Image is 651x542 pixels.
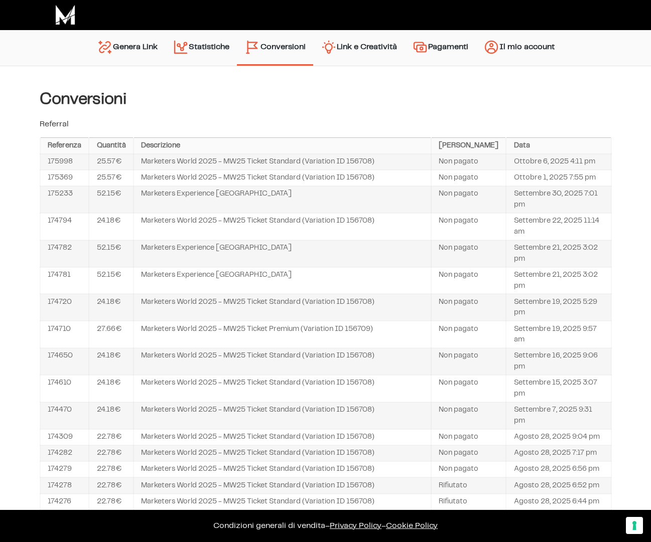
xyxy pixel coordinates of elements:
td: Marketers World 2025 - MW25 Ticket Standard (Variation ID 156708) [134,429,431,445]
td: 24.18€ [89,348,134,375]
td: Marketers World 2025 - MW25 Ticket Premium (Variation ID 156709) [134,321,431,348]
td: 25.57€ [89,170,134,186]
a: Link e Creatività [313,35,405,61]
td: 52.15€ [89,186,134,213]
td: Marketers World 2025 - MW25 Ticket Standard (Variation ID 156708) [134,294,431,321]
td: Non pagato [431,402,506,429]
td: Marketers World 2025 - MW25 Ticket Standard (Variation ID 156708) [134,402,431,429]
th: Referenza [40,138,89,154]
td: 52.15€ [89,240,134,267]
img: conversion-2.svg [244,39,261,55]
td: Marketers World 2025 - MW25 Ticket Standard (Variation ID 156708) [134,477,431,493]
td: 22.78€ [89,477,134,493]
td: Non pagato [431,461,506,477]
td: Marketers World 2025 - MW25 Ticket Standard (Variation ID 156708) [134,170,431,186]
p: – – [10,520,641,532]
img: payments.svg [412,39,428,55]
td: Agosto 28, 2025 7:17 pm [506,445,611,461]
td: Ottobre 6, 2025 4:11 pm [506,154,611,170]
td: 174782 [40,240,89,267]
td: Non pagato [431,170,506,186]
td: Rifiutato [431,477,506,493]
td: Settembre 15, 2025 3:07 pm [506,375,611,402]
td: 24.18€ [89,294,134,321]
td: Settembre 7, 2025 9:31 pm [506,402,611,429]
td: Agosto 28, 2025 6:52 pm [506,477,611,493]
td: Non pagato [431,154,506,170]
td: Non pagato [431,321,506,348]
td: Marketers World 2025 - MW25 Ticket Standard (Variation ID 156708) [134,154,431,170]
td: Settembre 21, 2025 3:02 pm [506,267,611,294]
a: Statistiche [165,35,237,61]
td: Marketers World 2025 - MW25 Ticket Standard (Variation ID 156708) [134,445,431,461]
td: 22.78€ [89,429,134,445]
td: Non pagato [431,348,506,375]
th: Descrizione [134,138,431,154]
td: 175233 [40,186,89,213]
td: 174794 [40,213,89,240]
td: 174309 [40,429,89,445]
td: Non pagato [431,429,506,445]
td: 175998 [40,154,89,170]
h4: Conversioni [40,90,612,108]
img: creativity.svg [321,39,337,55]
td: 22.78€ [89,445,134,461]
td: Non pagato [431,186,506,213]
td: 22.78€ [89,461,134,477]
td: Settembre 22, 2025 11:14 am [506,213,611,240]
td: 24.18€ [89,402,134,429]
td: Marketers World 2025 - MW25 Ticket Standard (Variation ID 156708) [134,375,431,402]
p: Referral [40,118,612,130]
a: Il mio account [476,35,562,61]
td: 174710 [40,321,89,348]
th: Quantità [89,138,134,154]
td: 27.66€ [89,321,134,348]
td: Agosto 28, 2025 6:56 pm [506,461,611,477]
td: 24.18€ [89,375,134,402]
td: Rifiutato [431,494,506,510]
td: Non pagato [431,240,506,267]
td: 174610 [40,375,89,402]
td: Non pagato [431,375,506,402]
td: Agosto 28, 2025 9:04 pm [506,429,611,445]
td: Settembre 16, 2025 9:06 pm [506,348,611,375]
td: 174279 [40,461,89,477]
td: Non pagato [431,445,506,461]
img: stats.svg [173,39,189,55]
td: Agosto 28, 2025 6:44 pm [506,494,611,510]
td: Marketers World 2025 - MW25 Ticket Standard (Variation ID 156708) [134,494,431,510]
a: Conversioni [237,35,313,59]
td: 174276 [40,494,89,510]
td: 24.18€ [89,213,134,240]
a: Genera Link [89,35,165,61]
td: 52.15€ [89,267,134,294]
td: Non pagato [431,267,506,294]
td: Settembre 30, 2025 7:01 pm [506,186,611,213]
nav: Menu principale [89,30,562,66]
span: Cookie Policy [386,522,438,529]
td: 22.78€ [89,494,134,510]
td: Marketers World 2025 - MW25 Ticket Standard (Variation ID 156708) [134,461,431,477]
td: 175369 [40,170,89,186]
a: Condizioni generali di vendita [213,522,325,529]
td: Marketers Experience [GEOGRAPHIC_DATA] [134,186,431,213]
td: Non pagato [431,294,506,321]
td: Marketers World 2025 - MW25 Ticket Standard (Variation ID 156708) [134,348,431,375]
img: account.svg [483,39,499,55]
button: Le tue preferenze relative al consenso per le tecnologie di tracciamento [626,517,643,534]
td: 25.57€ [89,154,134,170]
iframe: Customerly Messenger Launcher [8,503,38,533]
td: 174282 [40,445,89,461]
td: Non pagato [431,213,506,240]
td: Settembre 19, 2025 5:29 pm [506,294,611,321]
img: generate-link.svg [97,39,113,55]
td: Marketers Experience [GEOGRAPHIC_DATA] [134,267,431,294]
td: 174720 [40,294,89,321]
a: Pagamenti [405,35,476,61]
td: 174650 [40,348,89,375]
td: Settembre 19, 2025 9:57 am [506,321,611,348]
td: 174470 [40,402,89,429]
th: [PERSON_NAME] [431,138,506,154]
td: Settembre 21, 2025 3:02 pm [506,240,611,267]
td: Marketers World 2025 - MW25 Ticket Standard (Variation ID 156708) [134,213,431,240]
